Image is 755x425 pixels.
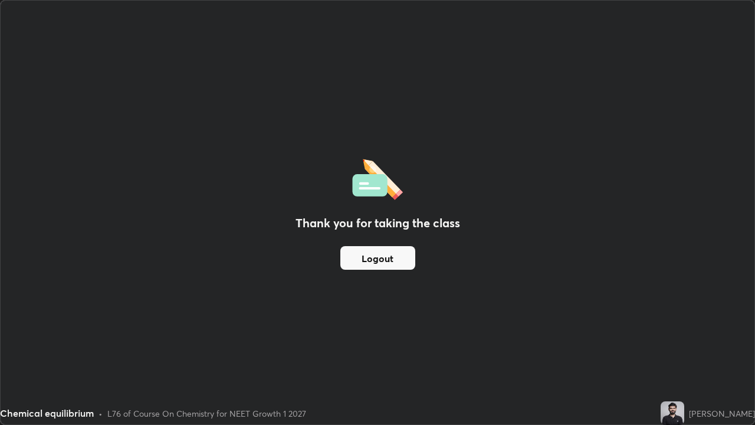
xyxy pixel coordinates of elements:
h2: Thank you for taking the class [296,214,460,232]
div: [PERSON_NAME] [689,407,755,420]
img: 0c83c29822bb4980a4694bc9a4022f43.jpg [661,401,684,425]
div: L76 of Course On Chemistry for NEET Growth 1 2027 [107,407,306,420]
button: Logout [340,246,415,270]
div: • [99,407,103,420]
img: offlineFeedback.1438e8b3.svg [352,155,403,200]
